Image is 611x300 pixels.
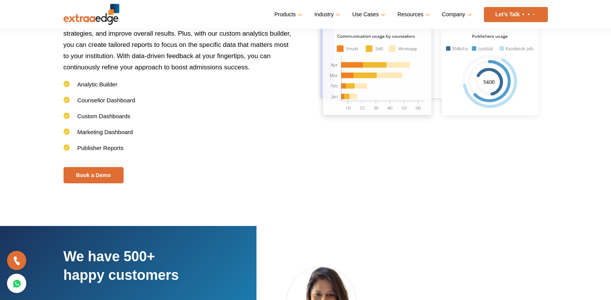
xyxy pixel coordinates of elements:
a: Book a Demo [64,167,124,183]
a: Let’s Talk [484,7,548,22]
span: Marketing Dashboard [77,129,133,135]
a: Use Cases [352,9,384,20]
span: Custom Dashboards [77,113,131,119]
span: Publisher Reports [77,145,124,151]
span: Analytic Builder [77,81,117,88]
a: Industry [314,9,339,20]
a: Resources [398,9,429,20]
span: Counsellor Dashboard [77,97,135,103]
a: Company [442,9,470,20]
a: Products [274,9,301,20]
